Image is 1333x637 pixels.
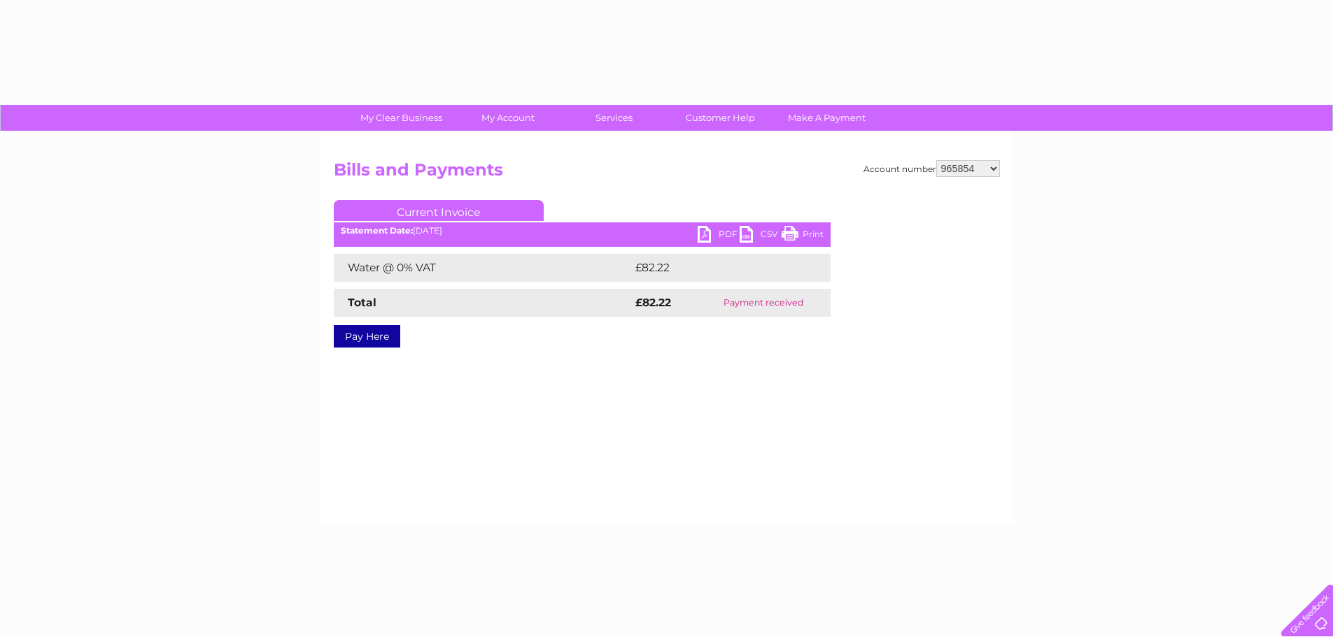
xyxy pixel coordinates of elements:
[632,254,802,282] td: £82.22
[450,105,565,131] a: My Account
[769,105,884,131] a: Make A Payment
[334,200,544,221] a: Current Invoice
[341,225,413,236] b: Statement Date:
[663,105,778,131] a: Customer Help
[782,226,824,246] a: Print
[698,226,740,246] a: PDF
[334,160,1000,187] h2: Bills and Payments
[863,160,1000,177] div: Account number
[556,105,672,131] a: Services
[348,296,376,309] strong: Total
[334,226,831,236] div: [DATE]
[740,226,782,246] a: CSV
[635,296,671,309] strong: £82.22
[334,325,400,348] a: Pay Here
[344,105,459,131] a: My Clear Business
[334,254,632,282] td: Water @ 0% VAT
[697,289,830,317] td: Payment received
